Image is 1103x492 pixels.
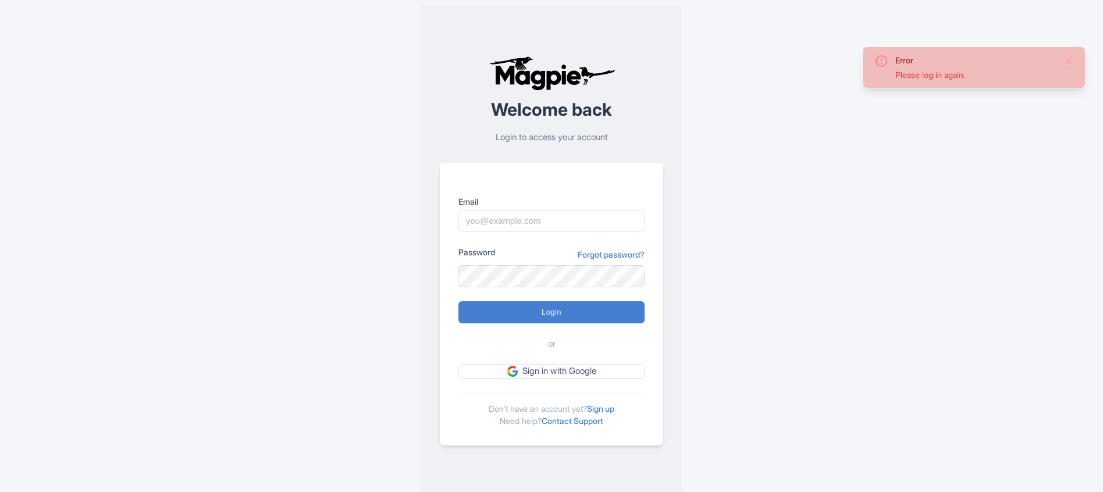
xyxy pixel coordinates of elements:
a: Sign up [587,404,614,413]
input: you@example.com [458,210,645,232]
p: Login to access your account [440,131,663,144]
label: Password [458,246,495,258]
span: or [548,337,556,351]
div: Don't have an account yet? Need help? [458,393,645,427]
div: Error [895,54,1055,66]
div: Please log in again. [895,69,1055,81]
label: Email [458,195,645,208]
a: Contact Support [542,416,603,426]
img: logo-ab69f6fb50320c5b225c76a69d11143b.png [486,56,617,91]
button: Close [1064,54,1073,68]
input: Login [458,301,645,323]
a: Forgot password? [578,248,645,261]
a: Sign in with Google [458,364,645,379]
img: google.svg [507,366,518,376]
h2: Welcome back [440,100,663,119]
